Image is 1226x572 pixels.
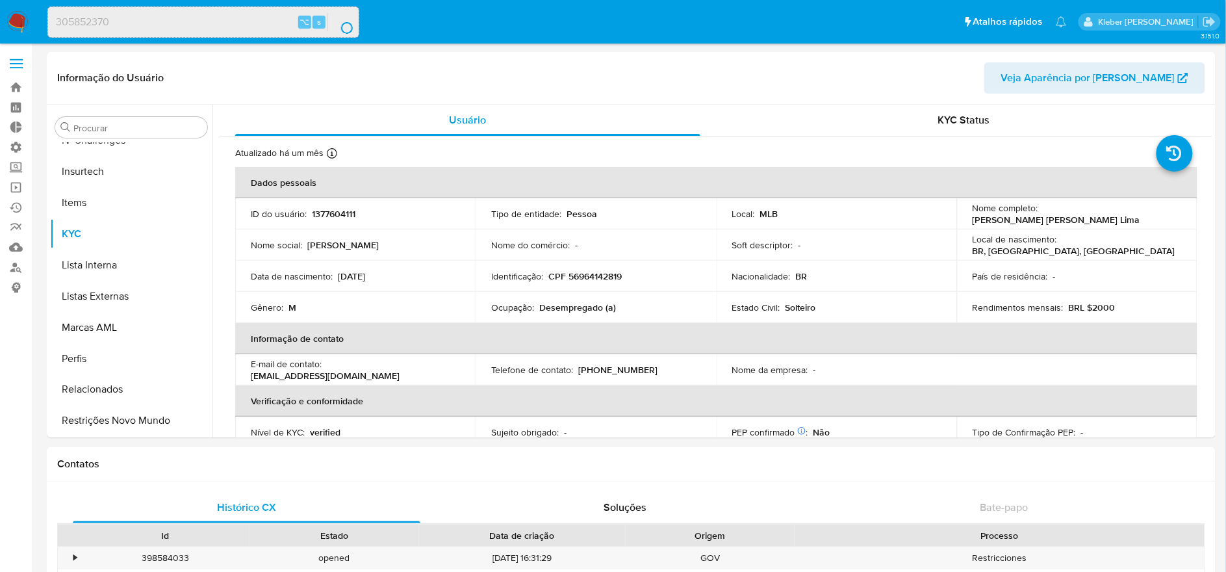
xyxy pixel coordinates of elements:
[251,239,302,251] p: Nome social :
[1001,62,1175,94] span: Veja Aparência por [PERSON_NAME]
[567,208,597,220] p: Pessoa
[50,187,212,218] button: Items
[251,370,400,382] p: [EMAIL_ADDRESS][DOMAIN_NAME]
[73,552,77,564] div: •
[973,426,1076,438] p: Tipo de Confirmação PEP :
[50,250,212,281] button: Lista Interna
[491,208,561,220] p: Tipo de entidade :
[57,458,1205,471] h1: Contatos
[249,547,418,569] div: opened
[984,62,1205,94] button: Veja Aparência por [PERSON_NAME]
[980,500,1028,515] span: Bate-papo
[732,208,755,220] p: Local :
[90,529,240,542] div: Id
[251,270,333,282] p: Data de nascimento :
[50,406,212,437] button: Restrições Novo Mundo
[539,302,616,313] p: Desempregado (a)
[1081,426,1084,438] p: -
[973,233,1057,245] p: Local de nascimento :
[491,426,559,438] p: Sujeito obrigado :
[1203,15,1216,29] a: Sair
[796,270,808,282] p: BR
[973,15,1043,29] span: Atalhos rápidos
[419,547,626,569] div: [DATE] 16:31:29
[938,112,990,127] span: KYC Status
[491,302,534,313] p: Ocupação :
[973,302,1064,313] p: Rendimentos mensais :
[251,426,305,438] p: Nível de KYC :
[235,323,1197,354] th: Informação de contato
[973,202,1038,214] p: Nome completo :
[288,302,296,313] p: M
[251,302,283,313] p: Gênero :
[804,529,1195,542] div: Processo
[491,364,573,376] p: Telefone de contato :
[450,112,487,127] span: Usuário
[235,147,324,159] p: Atualizado há um mês
[235,385,1197,417] th: Verificação e conformidade
[760,208,778,220] p: MLB
[312,208,355,220] p: 1377604111
[1053,270,1056,282] p: -
[217,500,276,515] span: Histórico CX
[50,343,212,374] button: Perfis
[48,14,359,31] input: Pesquise usuários ou casos...
[785,302,816,313] p: Solteiro
[732,364,808,376] p: Nome da empresa :
[50,374,212,406] button: Relacionados
[338,270,365,282] p: [DATE]
[317,16,321,28] span: s
[235,167,1197,198] th: Dados pessoais
[50,218,212,250] button: KYC
[491,270,543,282] p: Identificação :
[732,270,791,282] p: Nacionalidade :
[1098,16,1198,28] p: kleber.bueno@mercadolivre.com
[251,208,307,220] p: ID do usuário :
[973,245,1175,257] p: BR, [GEOGRAPHIC_DATA], [GEOGRAPHIC_DATA]
[973,214,1140,226] p: [PERSON_NAME] [PERSON_NAME] Lima
[973,270,1048,282] p: País de residência :
[327,13,354,31] button: search-icon
[635,529,785,542] div: Origem
[813,364,816,376] p: -
[732,302,780,313] p: Estado Civil :
[732,426,808,438] p: PEP confirmado :
[578,364,658,376] p: [PHONE_NUMBER]
[310,426,340,438] p: verified
[491,239,570,251] p: Nome do comércio :
[259,529,409,542] div: Estado
[428,529,617,542] div: Data de criação
[1069,302,1116,313] p: BRL $2000
[604,500,647,515] span: Soluções
[1056,16,1067,27] a: Notificações
[60,122,71,133] button: Procurar
[50,156,212,187] button: Insurtech
[813,426,830,438] p: Não
[81,547,249,569] div: 398584033
[795,547,1205,569] div: Restricciones
[50,281,212,312] button: Listas Externas
[626,547,795,569] div: GOV
[732,239,793,251] p: Soft descriptor :
[57,71,164,84] h1: Informação do Usuário
[300,16,310,28] span: ⌥
[50,312,212,343] button: Marcas AML
[548,270,622,282] p: CPF 56964142819
[73,122,202,134] input: Procurar
[564,426,567,438] p: -
[307,239,379,251] p: [PERSON_NAME]
[798,239,801,251] p: -
[575,239,578,251] p: -
[251,358,322,370] p: E-mail de contato :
